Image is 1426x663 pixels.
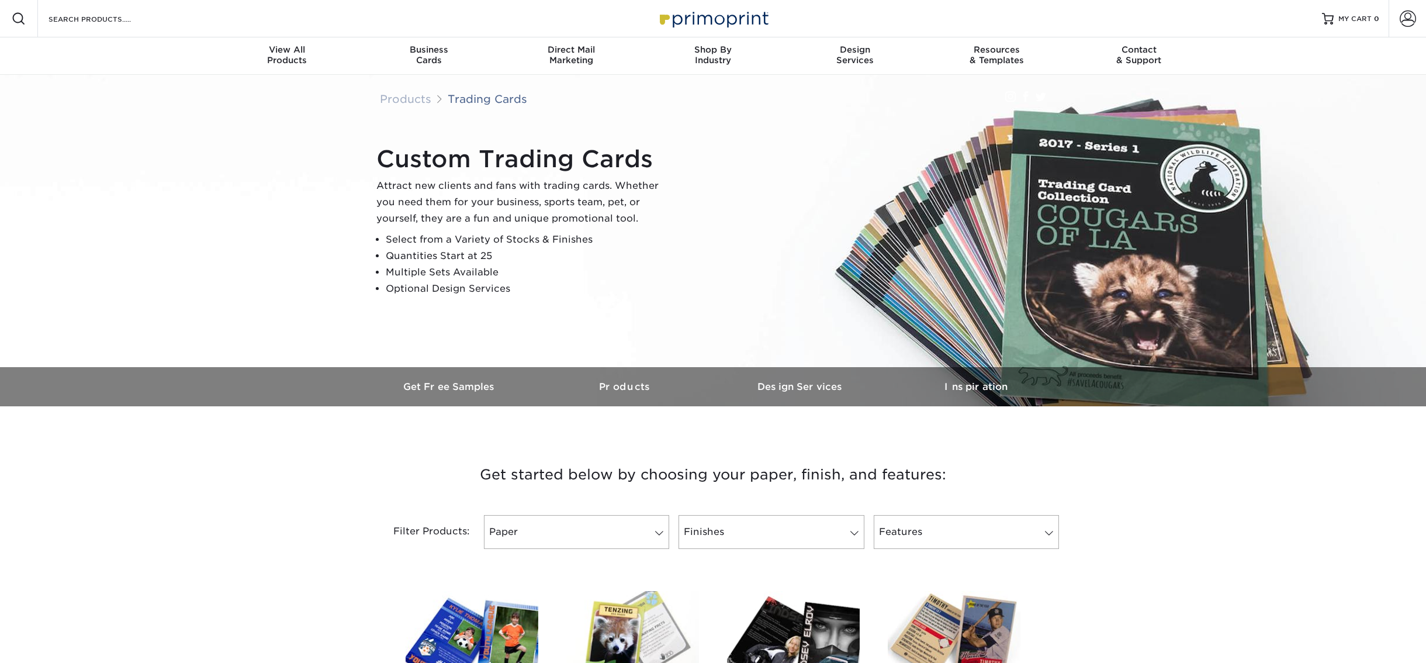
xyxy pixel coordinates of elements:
[362,381,538,392] h3: Get Free Samples
[679,515,864,549] a: Finishes
[642,44,784,55] span: Shop By
[784,44,926,65] div: Services
[371,448,1055,501] h3: Get started below by choosing your paper, finish, and features:
[713,381,888,392] h3: Design Services
[358,44,500,55] span: Business
[1338,14,1372,24] span: MY CART
[1068,44,1210,65] div: & Support
[1068,37,1210,75] a: Contact& Support
[888,381,1064,392] h3: Inspiration
[216,44,358,65] div: Products
[713,367,888,406] a: Design Services
[874,515,1059,549] a: Features
[538,367,713,406] a: Products
[926,37,1068,75] a: Resources& Templates
[386,248,669,264] li: Quantities Start at 25
[484,515,669,549] a: Paper
[642,37,784,75] a: Shop ByIndustry
[216,44,358,55] span: View All
[358,37,500,75] a: BusinessCards
[362,367,538,406] a: Get Free Samples
[784,44,926,55] span: Design
[888,367,1064,406] a: Inspiration
[216,37,358,75] a: View AllProducts
[655,6,771,31] img: Primoprint
[538,381,713,392] h3: Products
[1068,44,1210,55] span: Contact
[500,44,642,55] span: Direct Mail
[386,281,669,297] li: Optional Design Services
[642,44,784,65] div: Industry
[386,264,669,281] li: Multiple Sets Available
[500,37,642,75] a: Direct MailMarketing
[448,92,527,105] a: Trading Cards
[784,37,926,75] a: DesignServices
[926,44,1068,65] div: & Templates
[362,515,479,549] div: Filter Products:
[376,178,669,227] p: Attract new clients and fans with trading cards. Whether you need them for your business, sports ...
[380,92,431,105] a: Products
[1374,15,1379,23] span: 0
[47,12,161,26] input: SEARCH PRODUCTS.....
[386,232,669,248] li: Select from a Variety of Stocks & Finishes
[376,145,669,173] h1: Custom Trading Cards
[500,44,642,65] div: Marketing
[358,44,500,65] div: Cards
[926,44,1068,55] span: Resources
